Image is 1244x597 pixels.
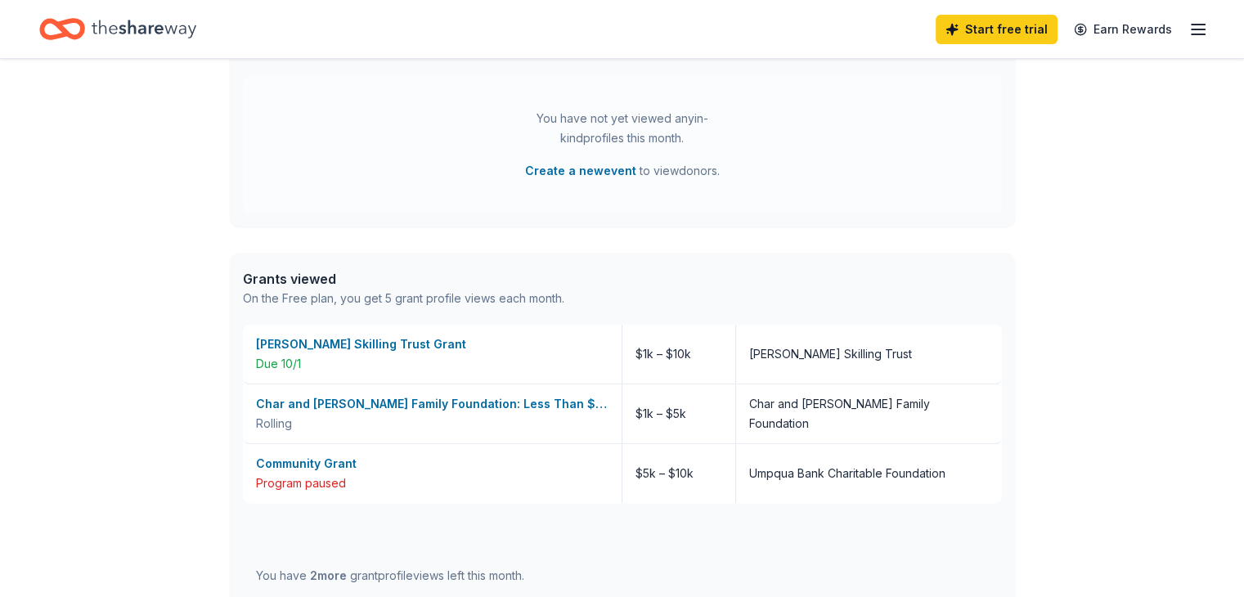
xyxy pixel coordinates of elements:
div: $5k – $10k [622,444,736,503]
div: You have not yet viewed any in-kind profiles this month. [520,109,725,148]
div: Program paused [256,474,609,493]
div: Due 10/1 [256,354,609,374]
div: Rolling [256,414,609,433]
div: [PERSON_NAME] Skilling Trust [749,344,912,364]
div: Umpqua Bank Charitable Foundation [749,464,945,483]
div: Community Grant [256,454,609,474]
a: Earn Rewards [1064,15,1182,44]
div: Grants viewed [243,269,564,289]
span: to view donors . [525,161,720,181]
div: Char and [PERSON_NAME] Family Foundation [749,394,989,433]
div: On the Free plan, you get 5 grant profile views each month. [243,289,564,308]
div: [PERSON_NAME] Skilling Trust Grant [256,334,609,354]
a: Start free trial [936,15,1058,44]
span: 2 more [310,568,347,582]
button: Create a newevent [525,161,636,181]
div: $1k – $5k [622,384,736,443]
div: Char and [PERSON_NAME] Family Foundation: Less Than $5,000 Grant [256,394,609,414]
a: Home [39,10,196,48]
div: You have grant profile views left this month. [256,566,524,586]
div: $1k – $10k [622,325,736,384]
